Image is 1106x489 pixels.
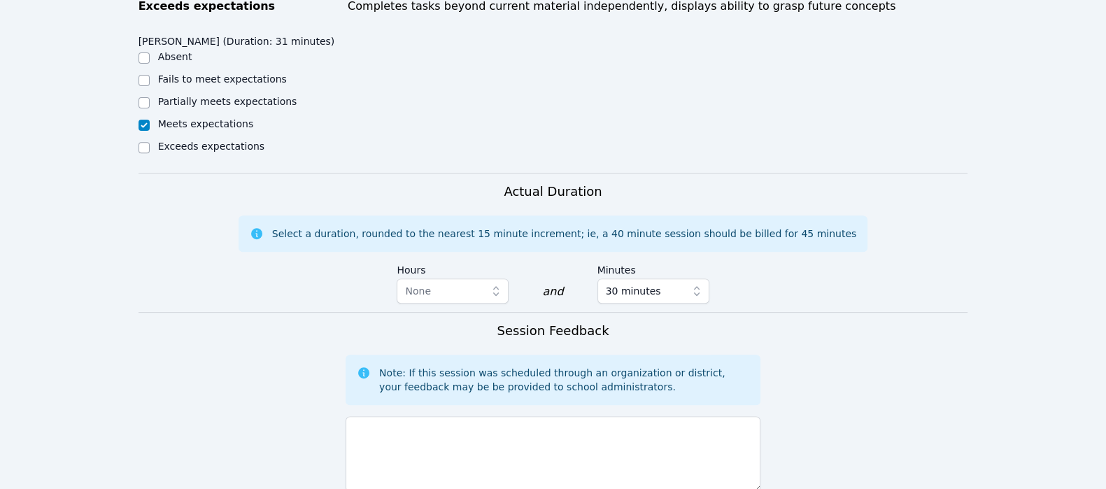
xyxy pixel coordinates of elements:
label: Exceeds expectations [158,141,264,152]
div: Note: If this session was scheduled through an organization or district, your feedback may be be ... [379,366,749,394]
label: Minutes [597,257,709,278]
span: 30 minutes [606,283,661,299]
button: None [397,278,509,304]
h3: Actual Duration [504,182,602,201]
label: Fails to meet expectations [158,73,287,85]
span: None [405,285,431,297]
label: Partially meets expectations [158,96,297,107]
h3: Session Feedback [497,321,609,341]
div: and [542,283,563,300]
div: Select a duration, rounded to the nearest 15 minute increment; ie, a 40 minute session should be ... [272,227,856,241]
label: Meets expectations [158,118,254,129]
label: Hours [397,257,509,278]
button: 30 minutes [597,278,709,304]
legend: [PERSON_NAME] (Duration: 31 minutes) [139,29,335,50]
label: Absent [158,51,192,62]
